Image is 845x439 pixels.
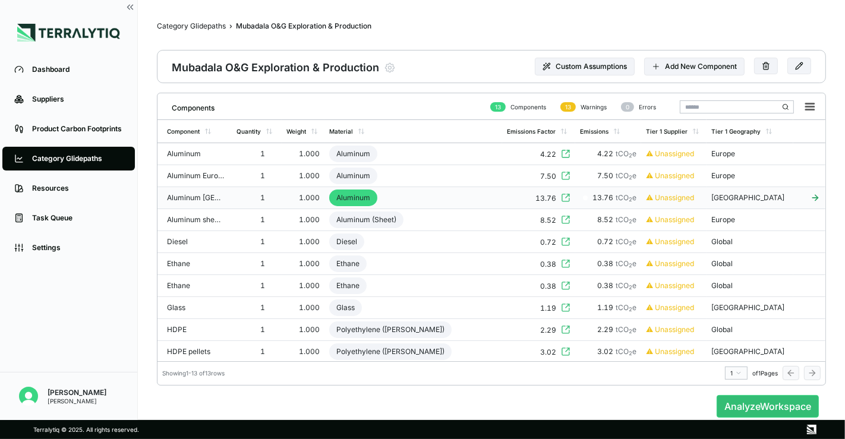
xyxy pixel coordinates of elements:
[329,168,377,184] div: Aluminum
[616,149,636,159] span: tCO e
[540,150,556,159] div: 4.22
[237,281,275,290] div: 1
[646,347,702,356] div: ⚠ Unassigned
[14,382,43,410] button: Open user button
[621,102,634,112] div: 0
[167,303,224,312] div: Glass
[616,303,636,312] span: tCO e
[616,347,636,356] span: tCO e
[286,259,320,269] div: 1.000
[237,171,275,181] div: 1
[329,299,362,316] div: Glass
[329,233,364,250] div: Diesel
[167,347,224,356] div: HDPE pellets
[329,277,367,294] div: Ethane
[616,237,636,247] span: tCO e
[707,209,793,231] td: Europe
[707,297,793,319] td: [GEOGRAPHIC_DATA]
[329,343,452,360] div: Polyethylene ([PERSON_NAME])
[646,303,702,312] div: ⚠ Unassigned
[646,259,702,269] div: ⚠ Unassigned
[540,260,556,269] div: 0.38
[540,282,556,291] div: 0.38
[629,152,632,159] sub: 2
[237,303,275,312] div: 1
[707,341,793,363] td: [GEOGRAPHIC_DATA]
[629,262,632,269] sub: 2
[540,238,556,247] div: 0.72
[167,281,224,290] div: Ethane
[616,281,636,290] span: tCO e
[730,369,742,377] div: 1
[167,237,224,247] div: Diesel
[167,149,224,159] div: Aluminum
[646,215,702,225] div: ⚠ Unassigned
[32,154,123,163] div: Category Glidepaths
[646,149,702,159] div: ⚠ Unassigned
[629,350,632,356] sub: 2
[535,194,556,203] div: 13.76
[237,193,275,203] div: 1
[707,231,793,253] td: Global
[172,58,379,75] div: Mubadala O&G Exploration & Production
[167,193,224,203] div: Aluminum [GEOGRAPHIC_DATA]
[725,367,748,380] button: 1
[237,128,261,135] div: Quantity
[286,303,320,312] div: 1.000
[48,397,106,405] div: [PERSON_NAME]
[535,58,635,75] button: Custom Assumptions
[629,218,632,225] sub: 2
[646,128,688,135] div: Tier 1 Supplier
[32,124,123,134] div: Product Carbon Footprints
[286,237,320,247] div: 1.000
[329,128,353,135] div: Material
[580,281,636,290] div: 0.38
[580,149,636,159] div: 4.22
[646,281,702,290] div: ⚠ Unassigned
[32,243,123,252] div: Settings
[167,325,224,334] div: HDPE
[32,65,123,74] div: Dashboard
[646,171,702,181] div: ⚠ Unassigned
[167,259,224,269] div: Ethane
[616,102,656,112] div: Errors
[540,172,556,181] div: 7.50
[286,325,320,334] div: 1.000
[616,171,636,181] span: tCO e
[329,211,403,228] div: Aluminum (Sheet)
[237,237,275,247] div: 1
[329,190,377,206] div: Aluminum
[157,21,226,31] a: Category Glidepaths
[32,94,123,104] div: Suppliers
[286,128,306,135] div: Weight
[329,255,367,272] div: Ethane
[19,387,38,406] img: Mridul Gupta
[580,303,636,312] div: 1.19
[286,347,320,356] div: 1.000
[629,240,632,247] sub: 2
[580,193,636,203] div: 13.76
[490,102,506,112] div: 13
[286,193,320,203] div: 1.000
[707,253,793,275] td: Global
[32,213,123,223] div: Task Queue
[707,165,793,187] td: Europe
[556,102,607,112] div: Warnings
[580,128,608,135] div: Emissions
[540,216,556,225] div: 8.52
[237,347,275,356] div: 1
[237,259,275,269] div: 1
[580,259,636,269] div: 0.38
[616,259,636,269] span: tCO e
[329,146,377,162] div: Aluminum
[167,128,200,135] div: Component
[711,128,761,135] div: Tier 1 Geography
[707,143,793,165] td: Europe
[237,325,275,334] div: 1
[32,184,123,193] div: Resources
[707,187,793,209] td: [GEOGRAPHIC_DATA]
[580,171,636,181] div: 7.50
[237,149,275,159] div: 1
[629,306,632,312] sub: 2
